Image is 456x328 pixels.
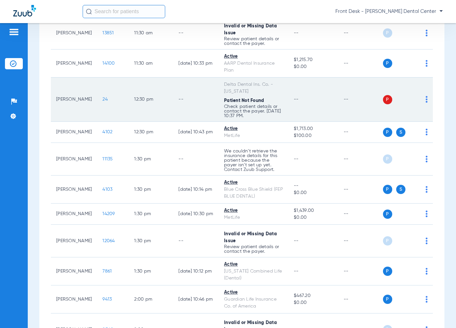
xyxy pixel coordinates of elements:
span: 14100 [102,61,115,66]
span: -- [294,269,299,274]
td: -- [173,143,219,176]
span: P [383,267,392,276]
span: -- [294,97,299,102]
img: group-dot-blue.svg [426,129,428,135]
span: $1,439.00 [294,207,333,214]
div: MetLife [224,214,283,221]
span: 7861 [102,269,112,274]
td: 12:30 PM [129,78,173,122]
div: Active [224,289,283,296]
div: MetLife [224,132,283,139]
td: [PERSON_NAME] [51,257,97,285]
span: Invalid or Missing Data Issue [224,24,277,35]
td: -- [338,78,383,122]
td: [DATE] 10:30 PM [173,204,219,225]
img: group-dot-blue.svg [426,156,428,162]
td: -- [173,78,219,122]
td: [PERSON_NAME] [51,285,97,313]
span: 4103 [102,187,112,192]
td: 11:30 AM [129,17,173,49]
td: -- [338,225,383,257]
p: We couldn’t retrieve the insurance details for this patient because the payer isn’t set up yet. C... [224,149,283,172]
span: 24 [102,97,108,102]
img: group-dot-blue.svg [426,211,428,217]
span: S [396,185,405,194]
td: [PERSON_NAME] [51,176,97,204]
td: [PERSON_NAME] [51,122,97,143]
td: -- [338,257,383,285]
span: P [383,95,392,104]
span: Patient Not Found [224,98,264,103]
td: -- [338,204,383,225]
input: Search for patients [83,5,165,18]
td: 12:30 PM [129,122,173,143]
div: Active [224,207,283,214]
td: [DATE] 10:12 PM [173,257,219,285]
span: P [383,210,392,219]
td: 1:30 PM [129,143,173,176]
td: [DATE] 10:46 PM [173,285,219,313]
td: [PERSON_NAME] [51,204,97,225]
td: [DATE] 10:14 PM [173,176,219,204]
span: $0.00 [294,189,333,196]
span: P [383,185,392,194]
div: Active [224,179,283,186]
span: P [383,154,392,164]
div: Delta Dental Ins. Co. - [US_STATE] [224,81,283,95]
div: Blue Cross Blue Shield (FEP BLUE DENTAL) [224,186,283,200]
img: group-dot-blue.svg [426,238,428,244]
span: P [383,128,392,137]
span: Front Desk - [PERSON_NAME] Dental Center [335,8,443,15]
img: group-dot-blue.svg [426,268,428,275]
span: 4102 [102,130,112,134]
div: Active [224,125,283,132]
span: $0.00 [294,63,333,70]
img: group-dot-blue.svg [426,96,428,103]
td: -- [173,225,219,257]
span: -- [294,31,299,35]
td: 11:30 AM [129,49,173,78]
td: -- [338,17,383,49]
td: -- [173,17,219,49]
td: -- [338,49,383,78]
img: Zuub Logo [13,5,36,16]
span: $1,215.70 [294,56,333,63]
span: 9413 [102,297,112,302]
td: [PERSON_NAME] [51,143,97,176]
div: Active [224,53,283,60]
img: Search Icon [86,9,92,15]
span: 12064 [102,239,115,243]
span: 13851 [102,31,114,35]
span: $467.20 [294,292,333,299]
td: [PERSON_NAME] [51,225,97,257]
td: 1:30 PM [129,176,173,204]
img: group-dot-blue.svg [426,296,428,303]
td: [PERSON_NAME] [51,78,97,122]
td: -- [338,176,383,204]
td: 1:30 PM [129,204,173,225]
div: Active [224,261,283,268]
span: $0.00 [294,214,333,221]
div: Guardian Life Insurance Co. of America [224,296,283,310]
span: $1,713.00 [294,125,333,132]
p: Check patient details or contact the payer. [DATE] 10:37 PM. [224,104,283,118]
div: [US_STATE] Combined Life (Dental) [224,268,283,282]
td: [PERSON_NAME] [51,49,97,78]
span: 14209 [102,212,115,216]
span: S [396,128,405,137]
td: [PERSON_NAME] [51,17,97,49]
div: Chat Widget [423,296,456,328]
span: P [383,295,392,304]
td: -- [338,143,383,176]
td: 1:30 PM [129,257,173,285]
span: P [383,28,392,38]
div: AARP Dental Insurance Plan [224,60,283,74]
span: 11135 [102,157,113,161]
td: -- [338,285,383,313]
td: 2:00 PM [129,285,173,313]
td: -- [338,122,383,143]
span: $100.00 [294,132,333,139]
p: Review patient details or contact the payer. [224,245,283,254]
td: [DATE] 10:33 PM [173,49,219,78]
img: hamburger-icon [9,28,19,36]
